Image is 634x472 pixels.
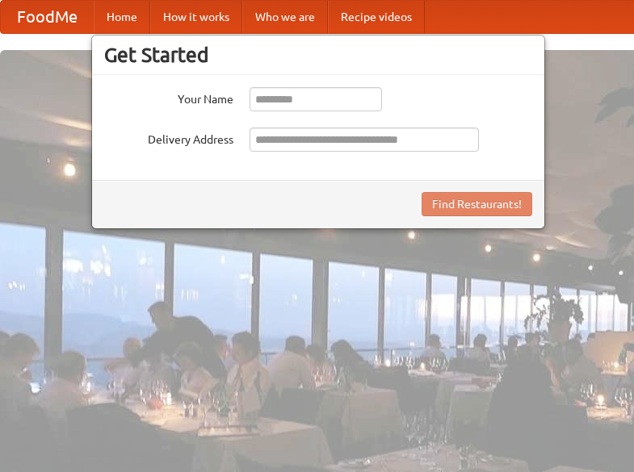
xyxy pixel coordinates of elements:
[422,192,532,216] button: Find Restaurants!
[1,1,94,33] a: FoodMe
[104,127,233,148] label: Delivery Address
[104,43,532,67] h3: Get Started
[94,1,150,33] a: Home
[242,1,328,33] a: Who we are
[104,87,233,107] label: Your Name
[150,1,242,33] a: How it works
[328,1,425,33] a: Recipe videos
